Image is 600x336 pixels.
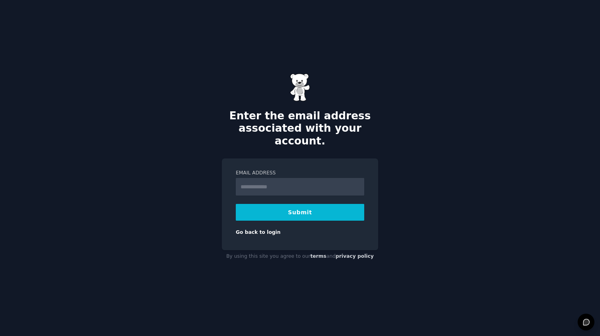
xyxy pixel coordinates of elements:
[236,229,280,235] a: Go back to login
[222,250,378,263] div: By using this site you agree to our and
[290,73,310,101] img: Gummy Bear
[236,170,364,177] label: Email Address
[310,253,326,259] a: terms
[336,253,374,259] a: privacy policy
[236,204,364,221] button: Submit
[222,110,378,148] h2: Enter the email address associated with your account.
